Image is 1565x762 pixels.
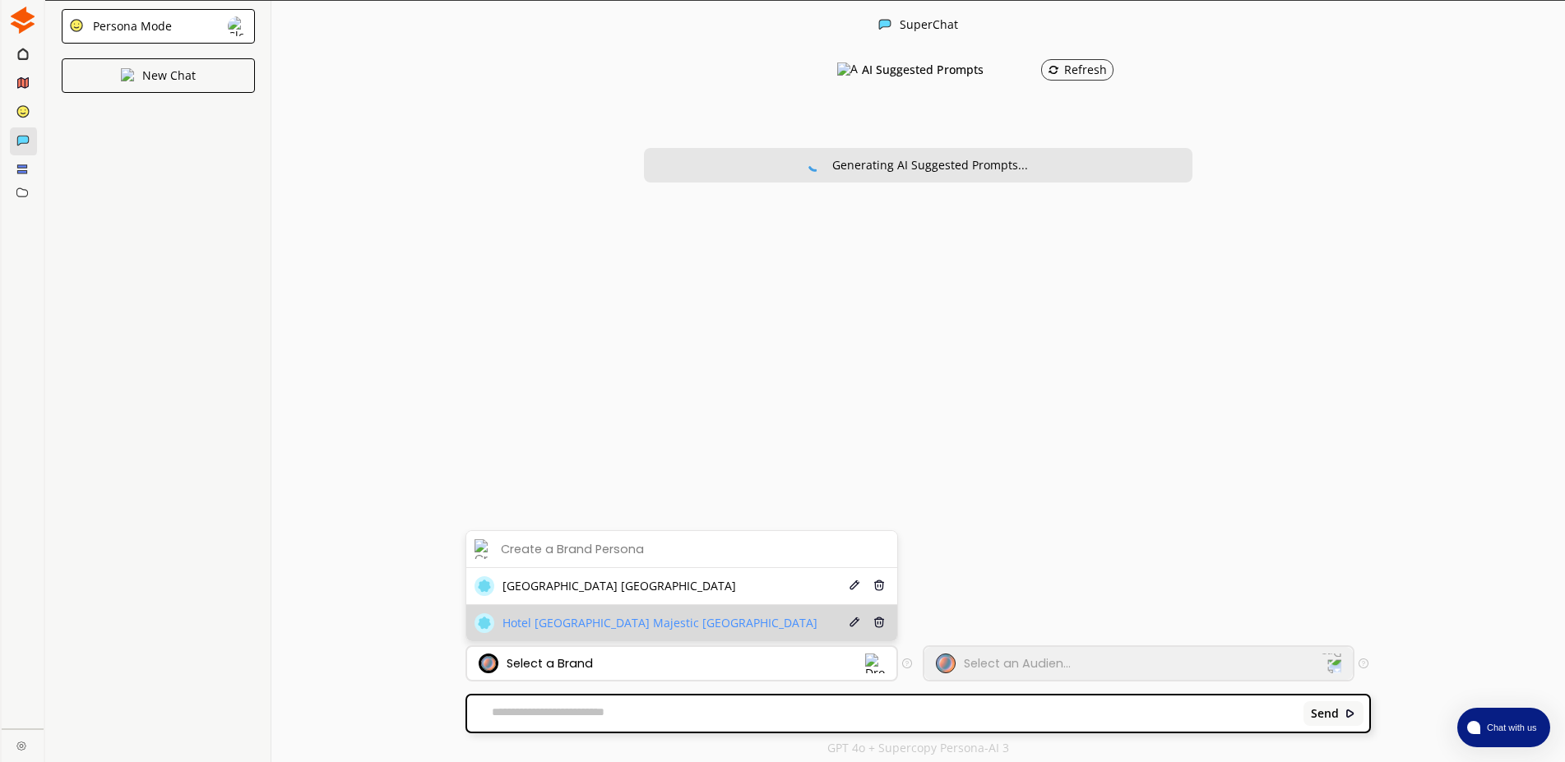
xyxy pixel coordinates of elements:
[865,653,885,673] img: Dropdown Icon
[1048,64,1059,76] img: Refresh
[16,741,26,750] img: Close
[501,543,644,556] div: Create a Brand Persona
[2,729,44,758] a: Close
[142,69,196,82] p: New Chat
[862,58,984,82] h3: AI Suggested Prompts
[808,157,822,172] img: Close
[507,657,593,670] div: Select a Brand
[827,741,1009,755] p: GPT 4o + Supercopy Persona-AI 3
[900,18,958,34] div: SuperChat
[936,653,956,673] img: Audience Icon
[849,580,860,591] img: Edit Icon
[837,62,858,77] img: AI Suggested Prompts
[475,576,494,596] img: Brand Icon
[1359,658,1368,668] img: Tooltip Icon
[846,577,863,596] button: Edit Icon
[1321,653,1342,674] img: Dropdown Icon
[902,658,912,668] img: Tooltip Icon
[69,18,84,33] img: Close
[849,617,860,628] img: Edit Icon
[878,18,891,31] img: Close
[964,657,1071,670] div: Select an Audien...
[228,16,248,36] img: Close
[871,577,889,596] button: Delete Icon
[479,653,498,673] img: Brand Icon
[475,539,494,559] img: Create Icon
[1311,707,1339,720] b: Send
[121,68,134,81] img: Close
[502,617,817,630] span: Hotel [GEOGRAPHIC_DATA] Majestic [GEOGRAPHIC_DATA]
[1345,708,1356,719] img: Close
[873,580,885,591] img: Delete Icon
[475,613,494,633] img: Brand Icon
[87,20,172,33] div: Persona Mode
[1048,63,1107,76] div: Refresh
[9,7,36,34] img: Close
[846,614,863,633] button: Edit Icon
[832,159,1028,172] div: Generating AI Suggested Prompts...
[873,617,885,628] img: Delete Icon
[1457,708,1550,747] button: atlas-launcher
[871,614,889,633] button: Delete Icon
[1480,721,1540,734] span: Chat with us
[502,580,736,593] span: [GEOGRAPHIC_DATA] [GEOGRAPHIC_DATA]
